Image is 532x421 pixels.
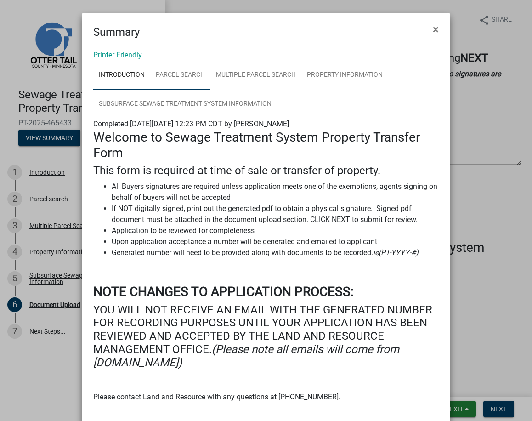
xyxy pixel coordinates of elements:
[93,61,150,90] a: Introduction
[93,90,277,119] a: Subsurface Sewage Treatment System Information
[93,51,142,59] a: Printer Friendly
[150,61,210,90] a: Parcel search
[93,24,140,40] h4: Summary
[112,236,439,247] li: Upon application acceptance a number will be generated and emailed to applicant
[373,248,419,257] i: ie(PT-YYYY-#)
[112,225,439,236] li: Application to be reviewed for completeness
[93,343,399,369] i: (Please note all emails will come from [DOMAIN_NAME])
[112,181,439,203] li: All Buyers signatures are required unless application meets one of the exemptions, agents signing...
[112,203,439,225] li: If NOT digitally signed, print out the generated pdf to obtain a physical signature. Signed pdf d...
[93,130,439,160] h3: Welcome to Sewage Treatment System Property Transfer Form
[93,392,439,403] p: Please contact Land and Resource with any questions at [PHONE_NUMBER].
[425,17,446,42] button: Close
[433,23,439,36] span: ×
[93,303,439,370] h4: YOU WILL NOT RECEIVE AN EMAIL WITH THE GENERATED NUMBER FOR RECORDING PURPOSES UNTIL YOUR APPLICA...
[93,284,354,299] strong: NOTE CHANGES TO APPLICATION PROCESS:
[93,119,289,128] span: Completed [DATE][DATE] 12:23 PM CDT by [PERSON_NAME]
[210,61,301,90] a: Multiple Parcel Search
[301,61,388,90] a: Property Information
[112,247,439,258] li: Generated number will need to be provided along with documents to be recorded.
[93,164,439,177] h4: This form is required at time of sale or transfer of property.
